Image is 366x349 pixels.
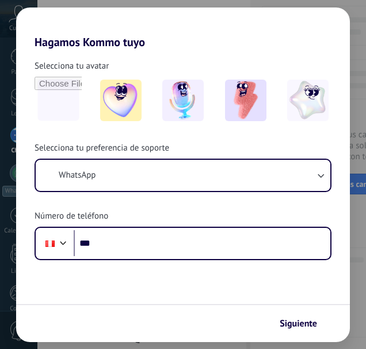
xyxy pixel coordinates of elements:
span: Número de teléfono [35,211,108,222]
img: -3.jpeg [225,80,266,121]
img: -1.jpeg [100,80,142,121]
img: -2.jpeg [162,80,204,121]
span: Siguiente [280,320,317,328]
span: WhatsApp [59,170,96,181]
div: Peru: + 51 [39,231,61,256]
span: Selecciona tu preferencia de soporte [35,142,169,154]
button: Siguiente [274,314,333,333]
h2: Hagamos Kommo tuyo [16,7,350,49]
button: WhatsApp [36,160,330,191]
img: -4.jpeg [287,80,329,121]
span: Selecciona tu avatar [35,61,109,72]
